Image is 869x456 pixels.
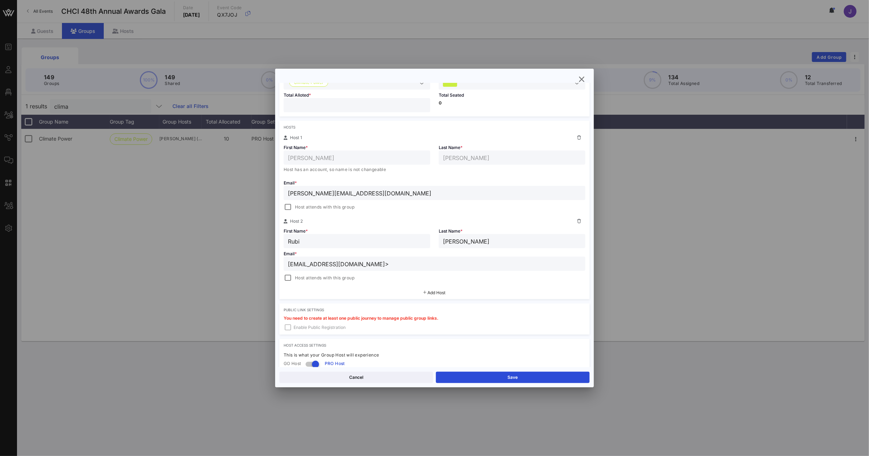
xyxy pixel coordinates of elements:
div: Hosts [284,125,585,129]
div: Public Link Settings [284,308,585,312]
div: This is what your Group Host will experience [284,352,585,359]
span: Host has an account, so name is not changeable [284,167,386,172]
p: 0 [439,101,585,105]
span: Last Name [439,145,462,150]
span: First Name [284,228,308,234]
button: Cancel [279,372,433,383]
button: Save [436,372,590,383]
span: Host 1 [290,135,302,140]
span: Host attends with this group [295,274,354,281]
span: Host 2 [290,218,303,224]
button: Add Host [424,291,446,295]
span: Add Host [428,290,446,295]
span: Total Alloted [284,92,311,98]
span: First Name [284,145,308,150]
span: You need to create at least one public journey to manage public group links. [284,315,438,321]
span: Total Seated [439,92,464,98]
span: GO Host [284,360,301,367]
span: Email [284,180,297,186]
div: Host Access Settings [284,343,585,347]
span: Email [284,251,297,256]
span: Last Name [439,228,462,234]
span: Host attends with this group [295,204,354,211]
span: PRO Host [325,360,345,367]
